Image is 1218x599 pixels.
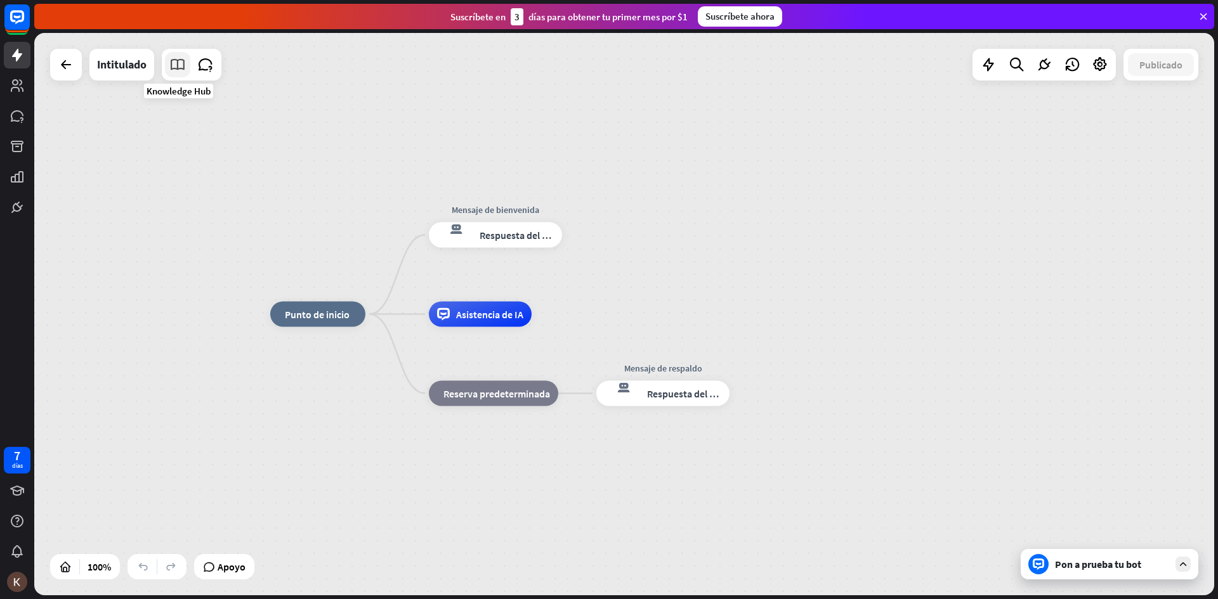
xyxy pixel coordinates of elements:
button: Publicado [1128,53,1194,76]
font: Respuesta del bot [480,229,557,242]
font: Asistencia de IA [456,308,523,321]
font: días [12,461,23,470]
font: respuesta del bot de bloqueo [605,381,636,394]
font: Punto de inicio [285,308,350,321]
font: Suscríbete ahora [705,10,775,22]
font: Reserva predeterminada [443,387,550,400]
font: 3 [514,11,520,23]
div: Intitulado [97,49,147,81]
font: Intitulado [97,57,147,72]
font: Pon a prueba tu bot [1055,558,1141,570]
font: Mensaje de respaldo [624,363,702,374]
font: Mensaje de bienvenida [452,204,539,216]
font: respuesta del bot de bloqueo [437,222,469,235]
a: 7 días [4,447,30,473]
button: Abrir el widget de chat LiveChat [10,5,48,43]
font: Suscríbete en [450,11,506,23]
font: 100% [88,560,111,573]
font: Apoyo [218,560,246,573]
font: Publicado [1139,58,1182,71]
font: 7 [14,448,20,463]
font: Respuesta del bot [647,387,724,400]
font: días para obtener tu primer mes por $1 [528,11,688,23]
